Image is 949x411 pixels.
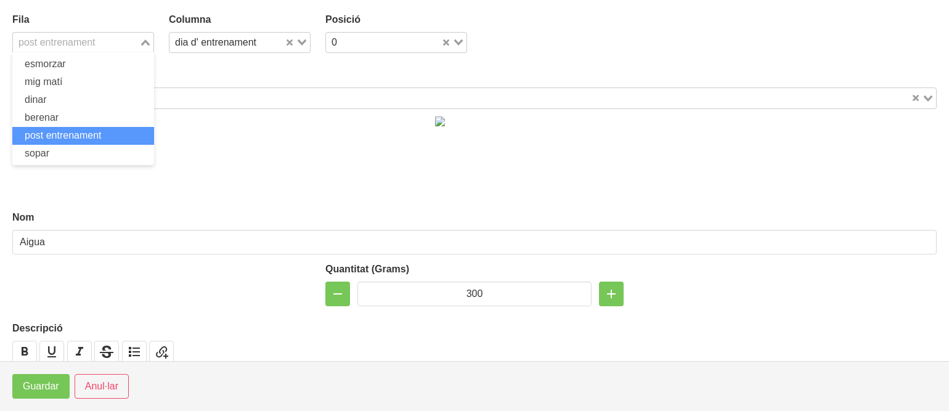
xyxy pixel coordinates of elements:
[23,379,59,394] span: Guardar
[332,36,337,49] span: 0
[12,87,937,108] div: Search for option
[169,12,311,27] label: Columna
[261,35,283,50] input: Search for option
[325,12,467,27] label: Posició
[75,374,129,399] button: Anul·lar
[913,94,919,103] button: Clear Selected
[25,130,102,140] span: post entrenament
[25,76,62,87] span: mig matí
[14,35,138,50] input: Search for option
[12,321,937,336] label: Descripció
[12,32,154,53] div: Search for option
[169,32,311,53] div: Search for option
[85,379,118,394] span: Anul·lar
[12,210,937,225] label: Nom
[287,38,293,47] button: Clear Selected
[12,12,154,27] label: Fila
[175,36,256,49] span: dia d' entrenament
[46,91,910,105] input: Search for option
[25,112,59,123] span: berenar
[25,94,47,105] span: dinar
[325,262,624,277] label: Quantitat (Grams)
[443,38,449,47] button: Clear Selected
[435,116,514,126] img: 8ea60705-12ae-42e8-83e1-4ba62b1261d5%2Ffoods%2F55668-download-12-jpeg.jpeg
[12,374,70,399] button: Guardar
[25,148,49,158] span: sopar
[25,59,66,69] span: esmorzar
[12,68,937,83] label: Selecciona un ítem
[325,32,467,53] div: Search for option
[341,35,440,50] input: Search for option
